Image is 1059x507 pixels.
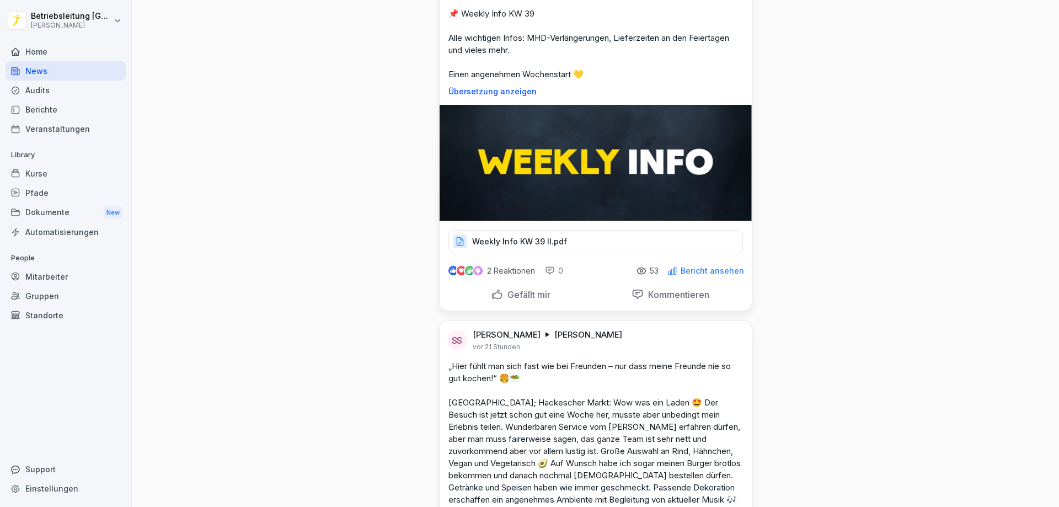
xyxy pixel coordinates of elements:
a: Berichte [6,100,126,119]
a: Einstellungen [6,479,126,498]
a: Audits [6,81,126,100]
a: Gruppen [6,286,126,306]
img: c31u2p2qoqpfv4dnx9j6dtk8.png [440,105,752,221]
p: 2 Reaktionen [487,266,535,275]
p: vor 21 Stunden [473,343,520,351]
div: SS [447,330,467,350]
img: inspiring [473,266,483,276]
a: Veranstaltungen [6,119,126,138]
p: People [6,249,126,267]
p: [PERSON_NAME] [554,329,622,340]
a: Weekly Info KW 39 II.pdf [448,239,743,250]
a: Automatisierungen [6,222,126,242]
img: celebrate [465,266,474,275]
p: Gefällt mir [503,289,550,300]
a: DokumenteNew [6,202,126,223]
a: News [6,61,126,81]
p: Weekly Info KW 39 II.pdf [472,236,567,247]
div: New [104,206,122,219]
p: Übersetzung anzeigen [448,87,743,96]
p: 📌 Weekly Info KW 39 Alle wichtigen Infos: MHD-Verlängerungen, Lieferzeiten an den Feiertagen und ... [448,8,743,81]
a: Standorte [6,306,126,325]
a: Kurse [6,164,126,183]
div: 0 [545,265,563,276]
p: [PERSON_NAME] [31,22,111,29]
img: like [448,266,457,275]
p: Bericht ansehen [681,266,744,275]
a: Pfade [6,183,126,202]
p: 53 [650,266,659,275]
p: [PERSON_NAME] [473,329,541,340]
a: Home [6,42,126,61]
img: love [457,266,466,275]
div: Support [6,460,126,479]
p: Library [6,146,126,164]
a: Mitarbeiter [6,267,126,286]
div: Dokumente [6,202,126,223]
p: Kommentieren [644,289,709,300]
p: Betriebsleitung [GEOGRAPHIC_DATA] [31,12,111,21]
